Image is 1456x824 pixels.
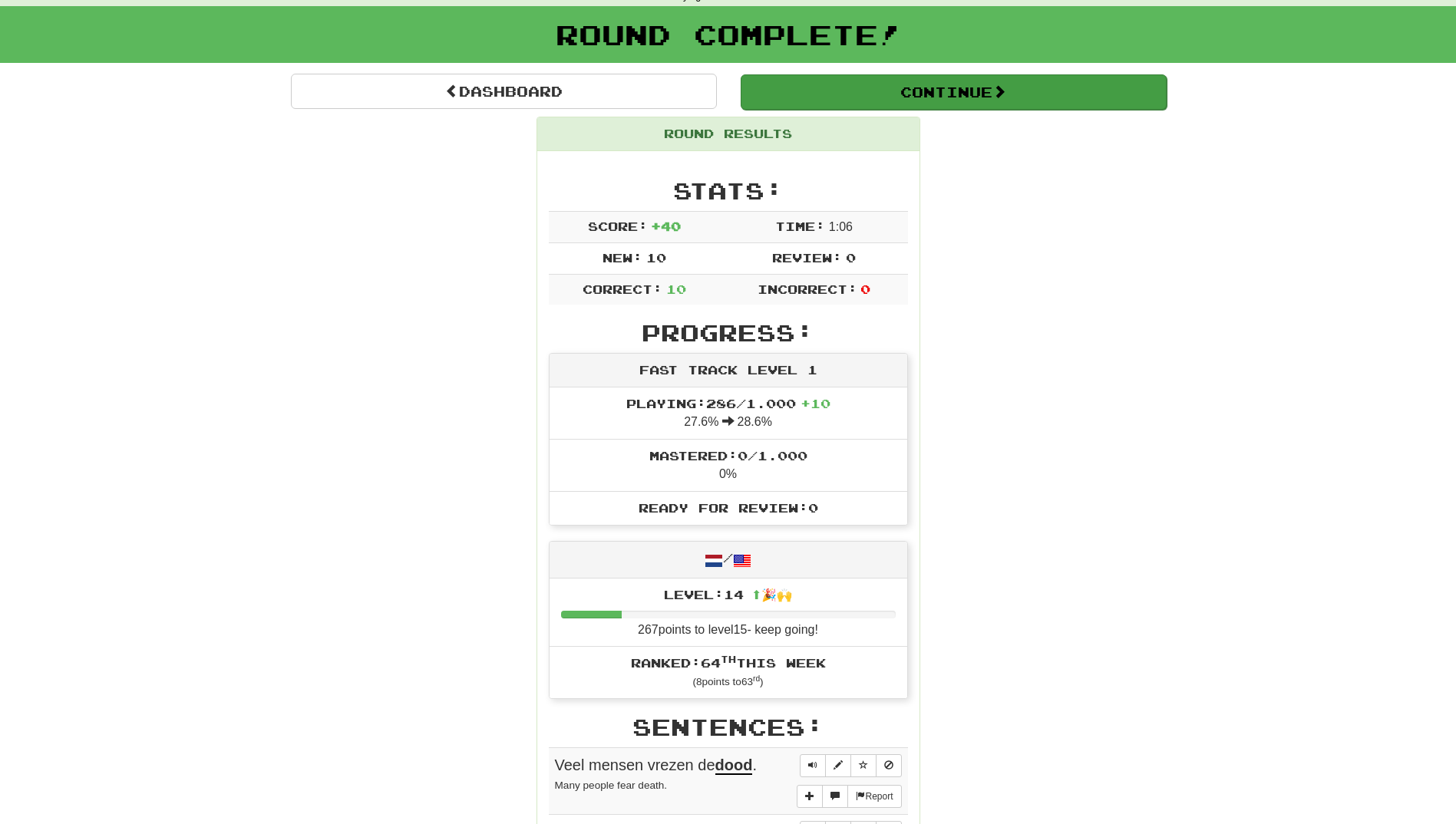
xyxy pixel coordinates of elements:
[753,674,760,683] sup: rd
[801,396,830,410] span: + 10
[639,500,818,515] span: Ready for Review: 0
[692,676,763,687] small: ( 8 points to 63 )
[555,756,757,775] span: Veel mensen vrezen de .
[800,754,826,777] button: Play sentence audio
[631,655,826,670] span: Ranked: 64 this week
[549,320,908,345] h2: Progress:
[5,19,1451,50] h1: Round Complete!
[664,587,792,602] span: Level: 14
[758,282,857,296] span: Incorrect:
[646,250,666,265] span: 10
[860,282,870,296] span: 0
[715,756,753,775] u: dood
[772,250,842,265] span: Review:
[846,250,856,265] span: 0
[800,754,902,777] div: Sentence controls
[583,282,662,296] span: Correct:
[550,387,907,440] li: 27.6% 28.6%
[588,219,648,233] span: Score:
[291,74,717,109] a: Dashboard
[666,282,686,296] span: 10
[603,250,642,265] span: New:
[797,785,901,808] div: More sentence controls
[847,785,901,808] button: Report
[649,448,807,463] span: Mastered: 0 / 1.000
[825,754,851,777] button: Edit sentence
[850,754,877,777] button: Toggle favorite
[549,178,908,203] h2: Stats:
[549,714,908,740] h2: Sentences:
[537,117,919,151] div: Round Results
[797,785,823,808] button: Add sentence to collection
[555,780,668,791] small: Many people fear death.
[651,219,681,233] span: + 40
[876,754,902,777] button: Toggle ignore
[550,578,907,648] li: 267 points to level 15 - keep going!
[721,654,736,664] sup: th
[550,542,907,578] div: /
[829,220,853,233] span: 1 : 0 6
[744,587,792,602] span: ⬆🎉🙌
[741,74,1167,110] button: Continue
[550,354,907,387] div: Fast Track Level 1
[775,219,825,233] span: Time:
[626,396,830,410] span: Playing: 286 / 1.000
[550,439,907,492] li: 0%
